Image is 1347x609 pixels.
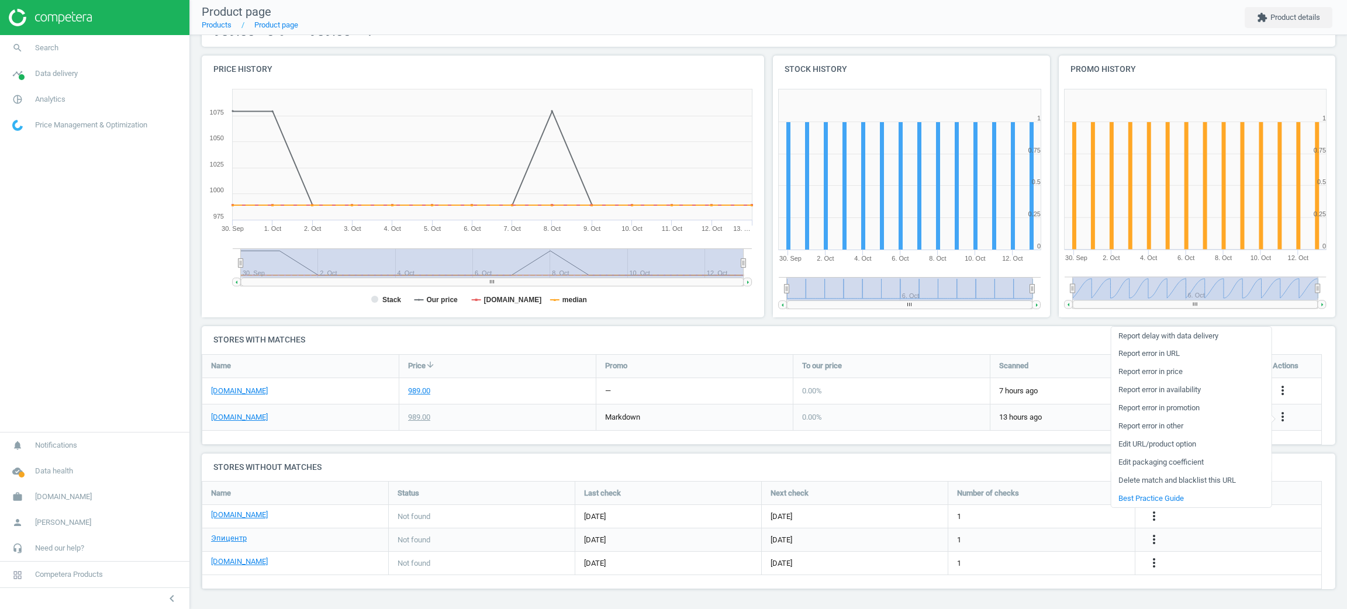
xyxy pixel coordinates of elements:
[771,488,809,499] span: Next check
[6,37,29,59] i: search
[817,255,834,262] tspan: 2. Oct
[771,511,792,522] span: [DATE]
[202,56,764,83] h4: Price history
[398,535,430,545] span: Not found
[426,360,435,369] i: arrow_downward
[1288,255,1308,262] tspan: 12. Oct
[6,460,29,482] i: cloud_done
[1111,454,1271,472] a: Edit packaging coefficient
[999,361,1028,371] span: Scanned
[1065,255,1087,262] tspan: 30. Sep
[213,23,255,39] span: 989.00
[957,558,961,569] span: 1
[1147,509,1161,524] button: more_vert
[398,488,419,499] span: Status
[484,296,542,304] tspan: [DOMAIN_NAME]
[35,569,103,580] span: Competera Products
[1140,255,1157,262] tspan: 4. Oct
[6,486,29,508] i: work
[35,120,147,130] span: Price Management & Optimization
[1111,417,1271,435] a: Report error in other
[584,535,752,545] span: [DATE]
[213,213,224,220] text: 975
[802,386,822,395] span: 0.00 %
[9,9,92,26] img: ajHJNr6hYgQAAAAASUVORK5CYII=
[1322,115,1326,122] text: 1
[211,361,231,371] span: Name
[424,225,441,232] tspan: 5. Oct
[35,466,73,476] span: Data health
[1111,345,1271,363] a: Report error in URL
[398,558,430,569] span: Not found
[464,225,481,232] tspan: 6. Oct
[384,225,401,232] tspan: 4. Oct
[1215,255,1232,262] tspan: 8. Oct
[1147,532,1161,548] button: more_vert
[165,591,179,605] i: chevron_left
[999,386,1179,396] span: 7 hours ago
[1111,327,1271,345] a: Report delay with data delivery
[222,225,244,232] tspan: 30. Sep
[202,454,1335,481] h4: Stores without matches
[1111,363,1271,381] a: Report error in price
[408,386,430,396] div: 989.00
[1276,383,1290,399] button: more_vert
[583,225,600,232] tspan: 9. Oct
[1103,255,1120,262] tspan: 2. Oct
[892,255,909,262] tspan: 6. Oct
[503,225,520,232] tspan: 7. Oct
[210,186,224,193] text: 1000
[584,558,752,569] span: [DATE]
[1317,178,1326,185] text: 0.5
[802,413,822,421] span: 0.00 %
[35,43,58,53] span: Search
[35,517,91,528] span: [PERSON_NAME]
[254,20,298,29] a: Product page
[426,296,458,304] tspan: Our price
[854,255,871,262] tspan: 4. Oct
[1276,410,1290,424] i: more_vert
[202,326,1335,354] h4: Stores with matches
[1032,178,1041,185] text: 0.5
[1111,399,1271,417] a: Report error in promotion
[1002,255,1023,262] tspan: 12. Oct
[211,556,268,567] a: [DOMAIN_NAME]
[304,225,321,232] tspan: 2. Oct
[771,535,792,545] span: [DATE]
[771,558,792,569] span: [DATE]
[1147,556,1161,571] button: more_vert
[12,120,23,131] img: wGWNvw8QSZomAAAAABJRU5ErkJggg==
[562,296,587,304] tspan: median
[6,63,29,85] i: timeline
[6,537,29,559] i: headset_mic
[210,109,224,116] text: 1075
[35,68,78,79] span: Data delivery
[1177,255,1194,262] tspan: 6. Oct
[157,591,186,606] button: chevron_left
[802,361,842,371] span: To our price
[344,225,361,232] tspan: 3. Oct
[584,511,752,522] span: [DATE]
[6,88,29,110] i: pie_chart_outlined
[309,23,351,39] span: 989.00
[621,225,642,232] tspan: 10. Oct
[1037,115,1041,122] text: 1
[382,296,401,304] tspan: Stack
[398,511,430,522] span: Not found
[1037,243,1041,250] text: 0
[408,412,430,423] div: 989.00
[1251,255,1271,262] tspan: 10. Oct
[544,225,561,232] tspan: 8. Oct
[662,225,682,232] tspan: 11. Oct
[267,23,285,39] span: 0 %
[35,440,77,451] span: Notifications
[605,413,640,421] span: markdown
[1111,489,1271,507] a: Best Practice Guide
[779,255,802,262] tspan: 30. Sep
[773,56,1050,83] h4: Stock history
[999,412,1179,423] span: 13 hours ago
[1147,509,1161,523] i: more_vert
[1322,243,1326,250] text: 0
[6,511,29,534] i: person
[35,543,84,553] span: Need our help?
